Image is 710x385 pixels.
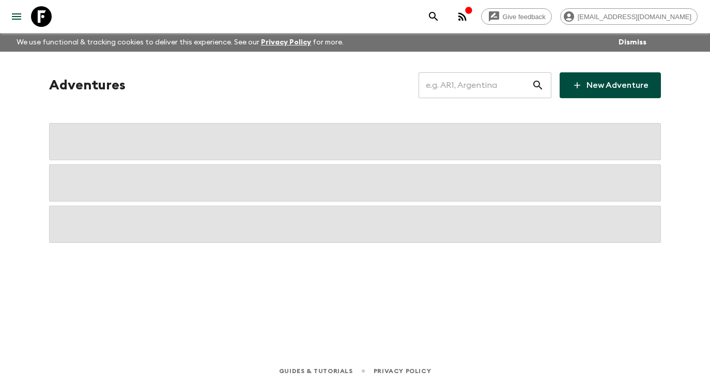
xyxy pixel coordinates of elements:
[6,6,27,27] button: menu
[572,13,697,21] span: [EMAIL_ADDRESS][DOMAIN_NAME]
[419,71,532,100] input: e.g. AR1, Argentina
[560,72,661,98] a: New Adventure
[374,365,431,377] a: Privacy Policy
[261,39,311,46] a: Privacy Policy
[616,35,649,50] button: Dismiss
[497,13,551,21] span: Give feedback
[49,75,126,96] h1: Adventures
[560,8,698,25] div: [EMAIL_ADDRESS][DOMAIN_NAME]
[12,33,348,52] p: We use functional & tracking cookies to deliver this experience. See our for more.
[279,365,353,377] a: Guides & Tutorials
[423,6,444,27] button: search adventures
[481,8,552,25] a: Give feedback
